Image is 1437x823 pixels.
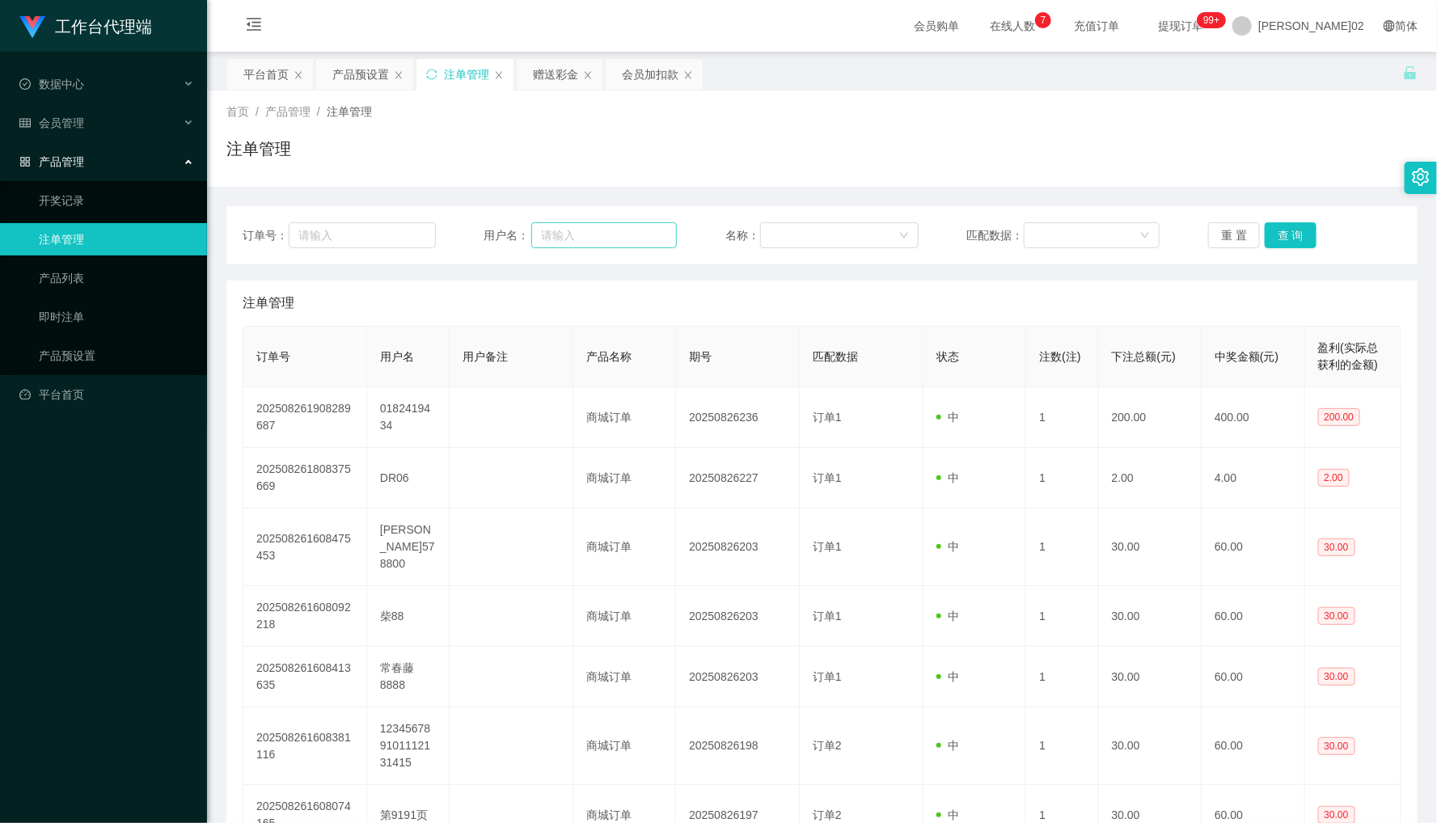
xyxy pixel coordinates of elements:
i: 图标： 关闭 [394,70,404,80]
td: 柴88 [367,586,450,647]
td: 商城订单 [573,707,676,785]
td: 60.00 [1202,586,1304,647]
a: 工作台代理端 [19,19,152,32]
span: / [256,105,259,118]
span: 匹配数据： [967,227,1024,244]
font: 会员管理 [39,116,84,129]
font: 中 [948,739,959,752]
i: 图标： 解锁 [1403,65,1418,80]
td: 60.00 [1202,647,1304,707]
i: 图标： 关闭 [583,70,593,80]
input: 请输入 [289,222,436,248]
td: 20250826227 [676,448,800,509]
a: 开奖记录 [39,184,194,217]
span: 30.00 [1318,538,1355,556]
td: 1 [1026,707,1098,785]
h1: 工作台代理端 [55,1,152,53]
td: 商城订单 [573,586,676,647]
span: 中奖金额(元) [1215,350,1279,363]
td: 123456789101112131415 [367,707,450,785]
font: 中 [948,670,959,683]
span: 2.00 [1318,469,1350,487]
td: [PERSON_NAME]578800 [367,509,450,586]
td: 202508261608475453 [243,509,367,586]
td: 20250826236 [676,387,800,448]
span: 订单1 [813,540,842,553]
sup: 973 [1197,12,1226,28]
td: 20250826198 [676,707,800,785]
td: 商城订单 [573,448,676,509]
td: 202508261608381116 [243,707,367,785]
div: 产品预设置 [332,59,389,90]
td: 1 [1026,586,1098,647]
div: 会员加扣款 [622,59,678,90]
sup: 7 [1035,12,1051,28]
span: 30.00 [1318,668,1355,686]
td: 常春藤8888 [367,647,450,707]
font: 产品管理 [39,155,84,168]
td: 商城订单 [573,647,676,707]
p: 7 [1041,12,1046,28]
td: 202508261908289687 [243,387,367,448]
i: 图标： 关闭 [683,70,693,80]
td: 30.00 [1099,707,1202,785]
td: 1 [1026,387,1098,448]
td: 60.00 [1202,707,1304,785]
span: 期号 [689,350,712,363]
span: 订单1 [813,411,842,424]
i: 图标： global [1384,20,1395,32]
td: DR06 [367,448,450,509]
span: 注单管理 [243,293,294,313]
td: 202508261608092218 [243,586,367,647]
a: 即时注单 [39,301,194,333]
span: 用户名： [484,227,531,244]
td: 30.00 [1099,509,1202,586]
a: 图标： 仪表板平台首页 [19,378,194,411]
a: 产品列表 [39,262,194,294]
span: 盈利(实际总获利的金额) [1318,341,1379,371]
font: 中 [948,540,959,553]
span: 30.00 [1318,607,1355,625]
div: 注单管理 [444,59,489,90]
td: 200.00 [1099,387,1202,448]
span: 订单号： [243,227,289,244]
td: 20250826203 [676,586,800,647]
span: 订单2 [813,739,842,752]
span: 200.00 [1318,408,1361,426]
span: 注数(注) [1039,350,1080,363]
span: / [317,105,320,118]
h1: 注单管理 [226,137,291,161]
td: 20250826203 [676,509,800,586]
td: 4.00 [1202,448,1304,509]
font: 在线人数 [990,19,1035,32]
span: 订单号 [256,350,290,363]
td: 400.00 [1202,387,1304,448]
i: 图标： menu-fold [226,1,281,53]
font: 充值订单 [1074,19,1119,32]
span: 产品名称 [586,350,632,363]
font: 中 [948,411,959,424]
td: 1 [1026,448,1098,509]
a: 注单管理 [39,223,194,255]
img: logo.9652507e.png [19,16,45,39]
div: 平台首页 [243,59,289,90]
td: 202508261608413635 [243,647,367,707]
td: 20250826203 [676,647,800,707]
span: 首页 [226,105,249,118]
font: 提现订单 [1158,19,1203,32]
i: 图标： 向下 [1140,230,1150,242]
font: 数据中心 [39,78,84,91]
span: 产品管理 [265,105,311,118]
font: 中 [948,808,959,821]
td: 0182419434 [367,387,450,448]
td: 30.00 [1099,586,1202,647]
span: 订单1 [813,610,842,623]
span: 状态 [936,350,959,363]
td: 1 [1026,509,1098,586]
i: 图标： check-circle-o [19,78,31,90]
td: 商城订单 [573,387,676,448]
span: 注单管理 [327,105,372,118]
a: 产品预设置 [39,340,194,372]
span: 用户名 [380,350,414,363]
span: 名称： [725,227,760,244]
